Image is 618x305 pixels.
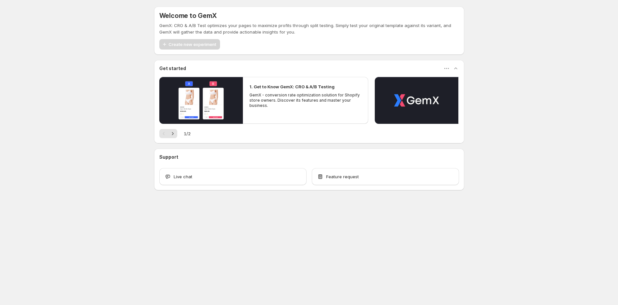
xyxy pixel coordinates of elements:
[159,77,243,124] button: Play video
[249,83,335,90] h2: 1. Get to Know GemX: CRO & A/B Testing
[168,129,177,138] button: Next
[174,173,192,180] span: Live chat
[249,93,362,108] p: GemX - conversion rate optimization solution for Shopify store owners. Discover its features and ...
[159,12,217,20] h5: Welcome to GemX
[184,130,191,137] span: 1 / 2
[159,65,186,72] h3: Get started
[326,173,359,180] span: Feature request
[159,154,178,160] h3: Support
[159,129,177,138] nav: Pagination
[375,77,458,124] button: Play video
[159,22,459,35] p: GemX: CRO & A/B Test optimizes your pages to maximize profits through split testing. Simply test ...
